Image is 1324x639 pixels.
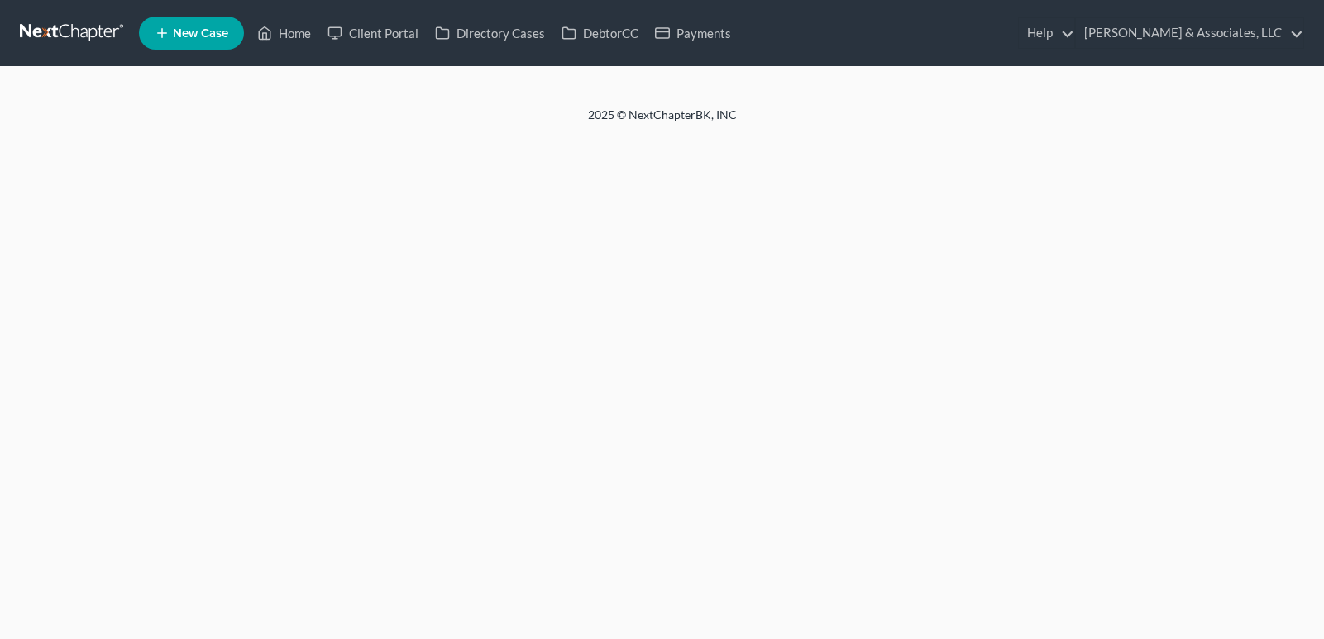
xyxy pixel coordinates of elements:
div: 2025 © NextChapterBK, INC [191,107,1134,136]
a: Help [1019,18,1074,48]
a: Directory Cases [427,18,553,48]
a: Client Portal [319,18,427,48]
a: Payments [647,18,739,48]
a: DebtorCC [553,18,647,48]
a: [PERSON_NAME] & Associates, LLC [1076,18,1303,48]
new-legal-case-button: New Case [139,17,244,50]
a: Home [249,18,319,48]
